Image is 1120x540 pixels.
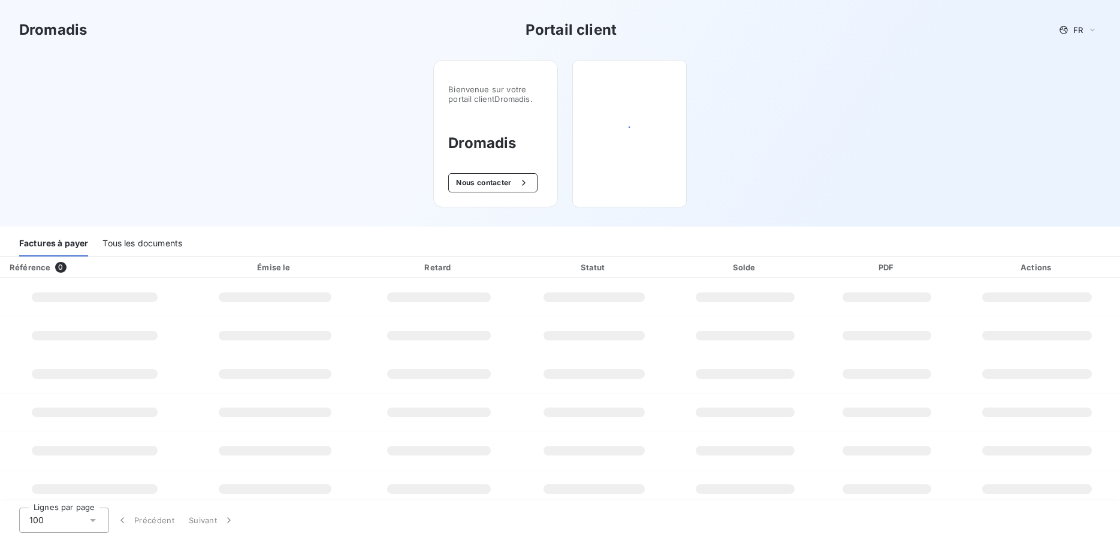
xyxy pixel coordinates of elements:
[10,263,50,272] div: Référence
[192,261,358,273] div: Émise le
[182,508,242,533] button: Suivant
[673,261,817,273] div: Solde
[956,261,1118,273] div: Actions
[520,261,668,273] div: Statut
[822,261,952,273] div: PDF
[363,261,515,273] div: Retard
[19,19,87,41] h3: Dromadis
[448,85,542,104] span: Bienvenue sur votre portail client Dromadis .
[102,231,182,257] div: Tous les documents
[55,262,66,273] span: 0
[109,508,182,533] button: Précédent
[19,231,88,257] div: Factures à payer
[526,19,617,41] h3: Portail client
[29,514,44,526] span: 100
[1073,25,1083,35] span: FR
[448,132,542,154] h3: Dromadis
[448,173,537,192] button: Nous contacter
